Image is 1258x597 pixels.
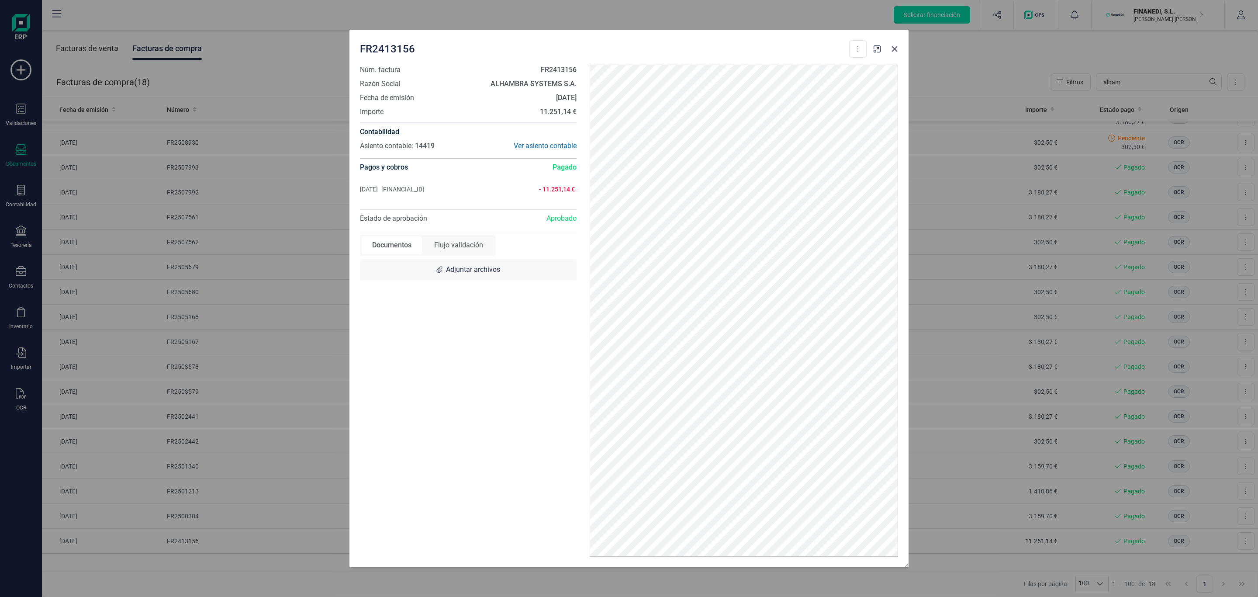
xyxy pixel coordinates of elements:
[360,107,384,117] span: Importe
[360,93,414,103] span: Fecha de emisión
[556,94,577,102] strong: [DATE]
[888,42,902,56] button: Close
[553,162,577,173] span: Pagado
[360,79,401,89] span: Razón Social
[540,108,577,116] strong: 11.251,14 €
[446,264,500,275] span: Adjuntar archivos
[532,185,574,194] span: - 11.251,14 €
[360,259,577,280] div: Adjuntar archivos
[468,141,577,151] div: Ver asiento contable
[541,66,577,74] strong: FR2413156
[468,213,583,224] div: Aprobado
[360,42,415,56] span: FR2413156
[491,80,577,88] strong: ALHAMBRA SYSTEMS S.A.
[381,185,424,194] span: [FINANCIAL_ID]
[360,65,401,75] span: Núm. factura
[424,236,494,254] div: Flujo validación
[360,214,427,222] span: Estado de aprobación
[362,236,422,254] div: Documentos
[360,142,413,150] span: Asiento contable:
[360,127,577,137] h4: Contabilidad
[415,142,435,150] span: 14419
[360,185,378,194] span: [DATE]
[360,159,408,176] h4: Pagos y cobros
